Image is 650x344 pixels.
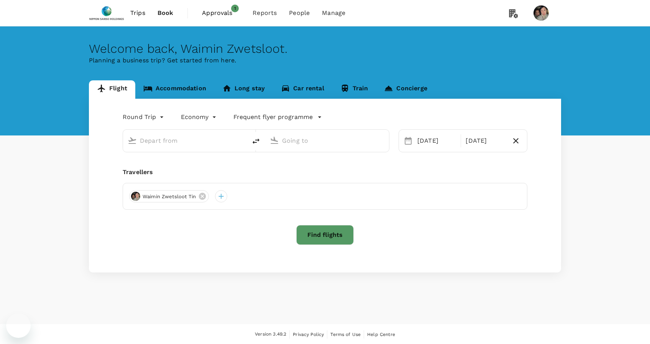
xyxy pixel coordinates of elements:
img: Waimin Zwetsloot Tin [533,5,549,21]
span: Terms of Use [330,332,361,337]
button: Open [241,140,243,141]
span: Version 3.49.2 [255,331,286,338]
div: [DATE] [414,133,459,148]
a: Car rental [273,80,332,99]
input: Depart from [140,135,231,147]
div: Waimin Zwetsloot Tin [129,190,209,202]
span: 1 [231,5,239,12]
button: Open [384,140,385,141]
button: Frequent flyer programme [233,112,322,122]
span: People [289,8,310,18]
p: Planning a business trip? Get started from here. [89,56,561,65]
span: Book [158,8,174,18]
span: Help Centre [367,332,395,337]
a: Privacy Policy [293,330,324,339]
button: Find flights [296,225,354,245]
a: Long stay [214,80,273,99]
div: Welcome back , Waimin Zwetsloot . [89,42,561,56]
img: Nippon Sanso Holdings Singapore Pte Ltd [89,5,124,21]
a: Help Centre [367,330,395,339]
p: Frequent flyer programme [233,112,313,122]
div: Travellers [123,168,527,177]
span: Manage [322,8,345,18]
iframe: Button to launch messaging window [6,313,31,338]
a: Accommodation [135,80,214,99]
span: Reports [253,8,277,18]
a: Train [332,80,376,99]
a: Terms of Use [330,330,361,339]
span: Privacy Policy [293,332,324,337]
input: Going to [282,135,373,147]
span: Trips [130,8,145,18]
span: Approvals [202,8,240,18]
a: Flight [89,80,135,99]
span: Waimin Zwetsloot Tin [138,193,200,201]
div: Economy [181,111,218,123]
button: delete [247,132,265,150]
a: Concierge [376,80,435,99]
img: avatar-6785e24a50d2d.jpeg [131,192,140,201]
div: Round Trip [123,111,166,123]
div: [DATE] [463,133,507,148]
